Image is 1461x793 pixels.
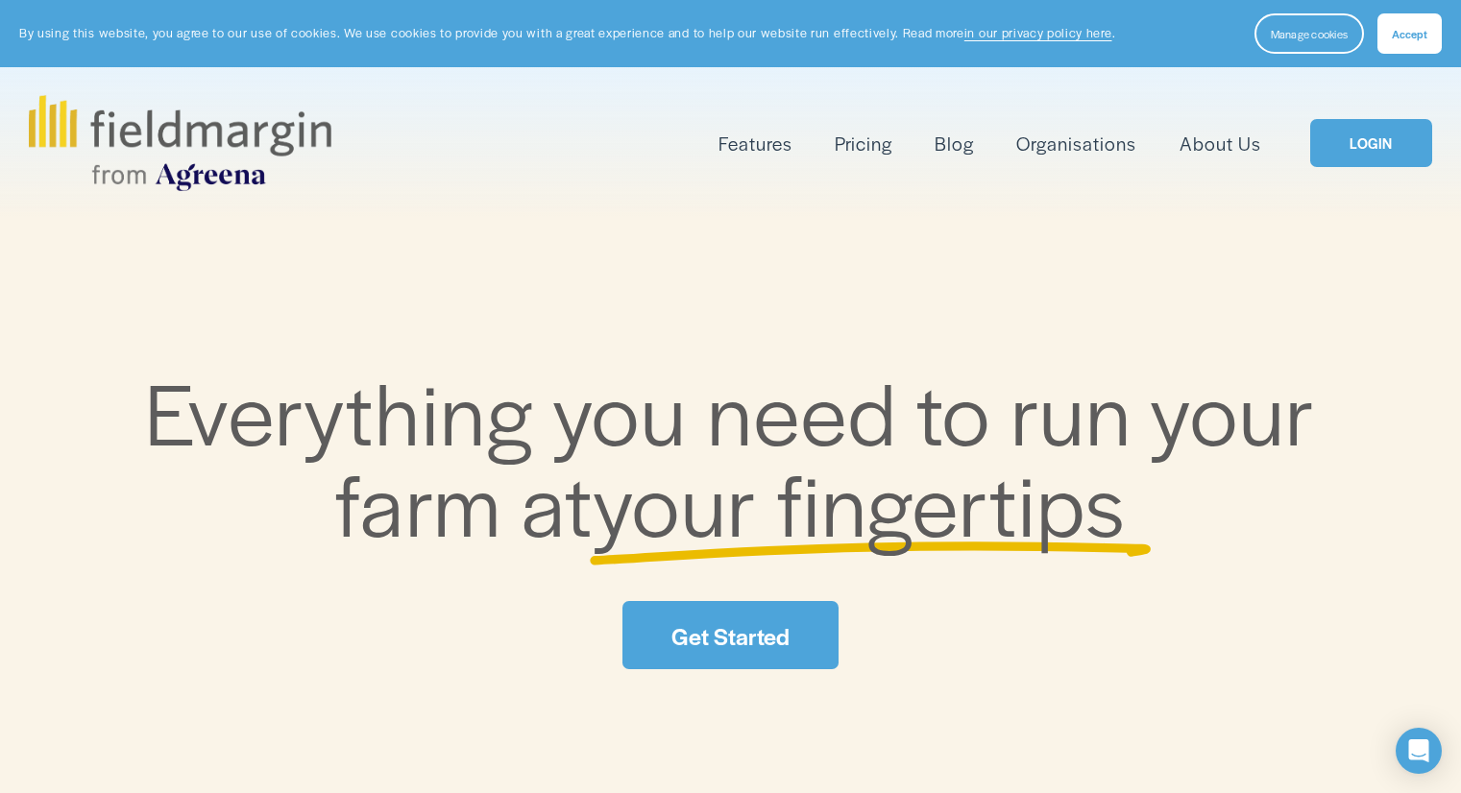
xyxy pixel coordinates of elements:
[19,24,1115,42] p: By using this website, you agree to our use of cookies. We use cookies to provide you with a grea...
[622,601,838,669] a: Get Started
[145,350,1335,563] span: Everything you need to run your farm at
[1271,26,1348,41] span: Manage cookies
[935,128,974,159] a: Blog
[1396,728,1442,774] div: Open Intercom Messenger
[1310,119,1431,168] a: LOGIN
[964,24,1112,41] a: in our privacy policy here
[29,95,330,191] img: fieldmargin.com
[1016,128,1136,159] a: Organisations
[718,128,792,159] a: folder dropdown
[593,442,1126,562] span: your fingertips
[1392,26,1427,41] span: Accept
[1377,13,1442,54] button: Accept
[835,128,892,159] a: Pricing
[1254,13,1364,54] button: Manage cookies
[1180,128,1261,159] a: About Us
[718,130,792,157] span: Features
